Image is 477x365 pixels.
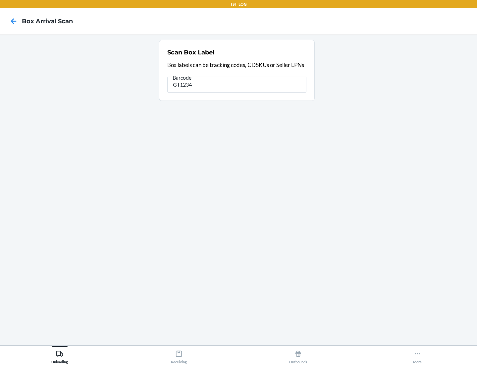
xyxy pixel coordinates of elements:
[230,1,247,7] p: TST_LOG
[172,74,192,81] span: Barcode
[167,48,214,57] h2: Scan Box Label
[22,17,73,26] h4: Box Arrival Scan
[358,346,477,364] button: More
[413,347,422,364] div: More
[171,347,187,364] div: Receiving
[51,347,68,364] div: Unloading
[238,346,358,364] button: Outbounds
[167,61,306,69] p: Box labels can be tracking codes, CDSKUs or Seller LPNs
[119,346,238,364] button: Receiving
[167,77,306,93] input: Barcode
[289,347,307,364] div: Outbounds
